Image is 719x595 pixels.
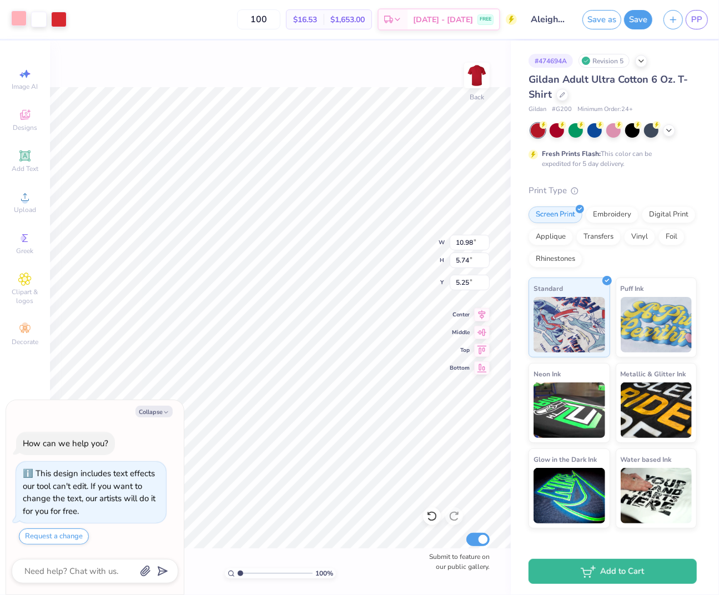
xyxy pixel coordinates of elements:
div: Vinyl [624,229,655,245]
a: PP [686,10,708,29]
span: Designs [13,123,37,132]
div: Foil [658,229,685,245]
button: Add to Cart [529,559,697,584]
div: Screen Print [529,206,582,223]
span: Upload [14,205,36,214]
span: Standard [534,283,563,294]
label: Submit to feature on our public gallery. [423,552,490,572]
span: Puff Ink [621,283,644,294]
span: Top [450,346,470,354]
div: This color can be expedited for 5 day delivery. [542,149,678,169]
div: # 474694A [529,54,573,68]
strong: Fresh Prints Flash: [542,149,601,158]
img: Neon Ink [534,382,605,438]
div: Embroidery [586,206,638,223]
div: Print Type [529,184,697,197]
span: Neon Ink [534,368,561,380]
span: Center [450,311,470,319]
div: How can we help you? [23,438,108,449]
span: Glow in the Dark Ink [534,453,597,465]
span: Bottom [450,364,470,372]
div: Revision 5 [579,54,630,68]
div: This design includes text effects our tool can't edit. If you want to change the text, our artist... [23,468,155,517]
img: Standard [534,297,605,352]
span: Greek [17,246,34,255]
input: – – [237,9,280,29]
span: [DATE] - [DATE] [413,14,473,26]
button: Collapse [135,406,173,417]
img: Back [466,64,488,87]
div: Back [470,92,484,102]
div: Applique [529,229,573,245]
img: Glow in the Dark Ink [534,468,605,523]
span: $16.53 [293,14,317,26]
button: Save as [582,10,621,29]
span: FREE [480,16,491,23]
div: Transfers [576,229,621,245]
input: Untitled Design [522,8,577,31]
span: Image AI [12,82,38,91]
span: Gildan Adult Ultra Cotton 6 Oz. T-Shirt [529,73,688,101]
button: Request a change [19,528,89,544]
img: Water based Ink [621,468,692,523]
span: # G200 [552,105,572,114]
span: Decorate [12,337,38,346]
span: Middle [450,329,470,336]
img: Metallic & Glitter Ink [621,382,692,438]
div: Rhinestones [529,251,582,268]
span: $1,653.00 [330,14,365,26]
span: 100 % [315,568,333,578]
span: Minimum Order: 24 + [577,105,633,114]
span: PP [691,13,702,26]
span: Add Text [12,164,38,173]
span: Water based Ink [621,453,672,465]
span: Clipart & logos [6,288,44,305]
span: Gildan [529,105,546,114]
span: Metallic & Glitter Ink [621,368,686,380]
div: Digital Print [642,206,696,223]
button: Save [624,10,652,29]
img: Puff Ink [621,297,692,352]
